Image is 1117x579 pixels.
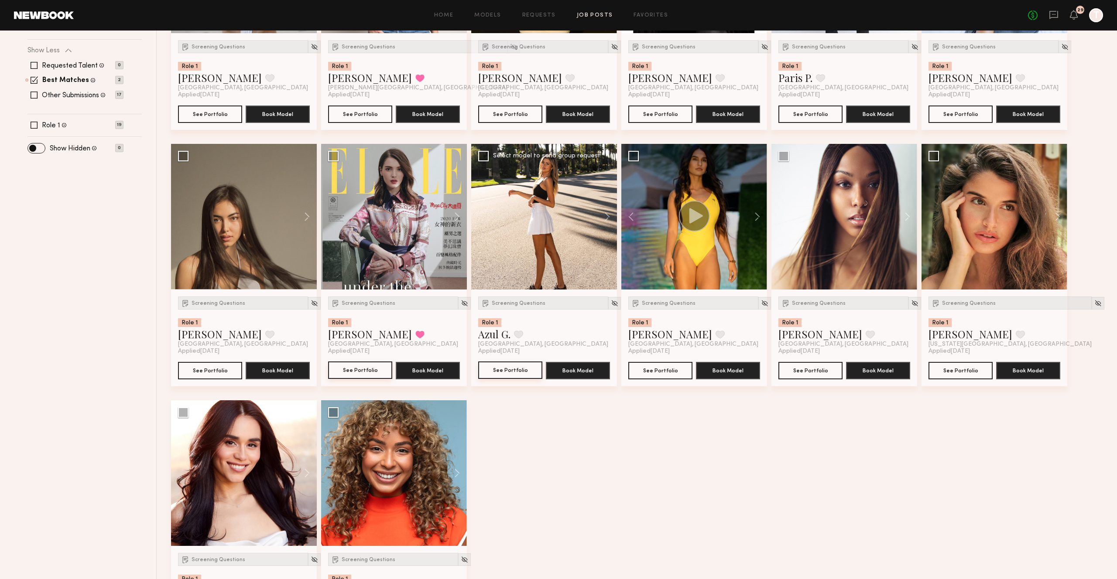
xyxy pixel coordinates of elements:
[696,110,760,117] a: Book Model
[631,299,640,307] img: Submission Icon
[792,301,846,306] span: Screening Questions
[181,42,190,51] img: Submission Icon
[478,85,608,92] span: [GEOGRAPHIC_DATA], [GEOGRAPHIC_DATA]
[50,145,90,152] label: Show Hidden
[792,44,846,50] span: Screening Questions
[311,556,318,563] img: Unhide Model
[996,362,1060,379] button: Book Model
[929,92,1060,99] div: Applied [DATE]
[996,106,1060,123] button: Book Model
[1089,8,1103,22] a: T
[611,300,618,307] img: Unhide Model
[42,62,98,69] label: Requested Talent
[328,318,351,327] div: Role 1
[478,348,610,355] div: Applied [DATE]
[181,555,190,564] img: Submission Icon
[178,85,308,92] span: [GEOGRAPHIC_DATA], [GEOGRAPHIC_DATA]
[481,299,490,307] img: Submission Icon
[328,62,351,71] div: Role 1
[478,361,542,379] button: See Portfolio
[642,44,696,50] span: Screening Questions
[577,13,613,18] a: Job Posts
[628,62,651,71] div: Role 1
[846,366,910,374] a: Book Model
[628,362,692,379] button: See Portfolio
[311,43,318,51] img: Unhide Model
[492,301,545,306] span: Screening Questions
[493,153,600,159] div: Select model to send group request
[546,366,610,374] a: Book Model
[929,362,993,379] button: See Portfolio
[628,85,758,92] span: [GEOGRAPHIC_DATA], [GEOGRAPHIC_DATA]
[328,361,392,379] button: See Portfolio
[628,327,712,341] a: [PERSON_NAME]
[778,318,802,327] div: Role 1
[1077,8,1083,13] div: 29
[628,341,758,348] span: [GEOGRAPHIC_DATA], [GEOGRAPHIC_DATA]
[929,85,1059,92] span: [GEOGRAPHIC_DATA], [GEOGRAPHIC_DATA]
[328,92,460,99] div: Applied [DATE]
[929,71,1012,85] a: [PERSON_NAME]
[178,341,308,348] span: [GEOGRAPHIC_DATA], [GEOGRAPHIC_DATA]
[331,555,340,564] img: Submission Icon
[478,327,511,341] a: Azul G.
[178,62,201,71] div: Role 1
[478,92,610,99] div: Applied [DATE]
[696,366,760,374] a: Book Model
[778,341,908,348] span: [GEOGRAPHIC_DATA], [GEOGRAPHIC_DATA]
[246,362,310,379] button: Book Model
[778,71,812,85] a: Paris P.
[192,301,245,306] span: Screening Questions
[115,91,123,99] p: 17
[178,106,242,123] a: See Portfolio
[178,362,242,379] a: See Portfolio
[696,106,760,123] button: Book Model
[42,122,60,129] label: Role 1
[461,556,468,563] img: Unhide Model
[929,327,1012,341] a: [PERSON_NAME]
[778,327,862,341] a: [PERSON_NAME]
[342,557,395,562] span: Screening Questions
[761,300,768,307] img: Unhide Model
[478,341,608,348] span: [GEOGRAPHIC_DATA], [GEOGRAPHIC_DATA]
[778,348,910,355] div: Applied [DATE]
[628,348,760,355] div: Applied [DATE]
[331,42,340,51] img: Submission Icon
[846,106,910,123] button: Book Model
[192,557,245,562] span: Screening Questions
[478,106,542,123] a: See Portfolio
[478,71,562,85] a: [PERSON_NAME]
[546,106,610,123] button: Book Model
[178,327,262,341] a: [PERSON_NAME]
[342,44,395,50] span: Screening Questions
[634,13,668,18] a: Favorites
[474,13,501,18] a: Models
[42,92,99,99] label: Other Submissions
[481,42,490,51] img: Submission Icon
[396,362,460,379] button: Book Model
[178,92,310,99] div: Applied [DATE]
[929,341,1092,348] span: [US_STATE][GEOGRAPHIC_DATA], [GEOGRAPHIC_DATA]
[246,106,310,123] button: Book Model
[328,341,458,348] span: [GEOGRAPHIC_DATA], [GEOGRAPHIC_DATA]
[846,110,910,117] a: Book Model
[115,144,123,152] p: 0
[911,43,918,51] img: Unhide Model
[929,318,952,327] div: Role 1
[611,43,618,51] img: Unhide Model
[628,106,692,123] button: See Portfolio
[27,47,60,54] p: Show Less
[846,362,910,379] button: Book Model
[628,71,712,85] a: [PERSON_NAME]
[311,300,318,307] img: Unhide Model
[178,71,262,85] a: [PERSON_NAME]
[761,43,768,51] img: Unhide Model
[461,300,468,307] img: Unhide Model
[342,301,395,306] span: Screening Questions
[996,366,1060,374] a: Book Model
[115,76,123,84] p: 2
[328,106,392,123] button: See Portfolio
